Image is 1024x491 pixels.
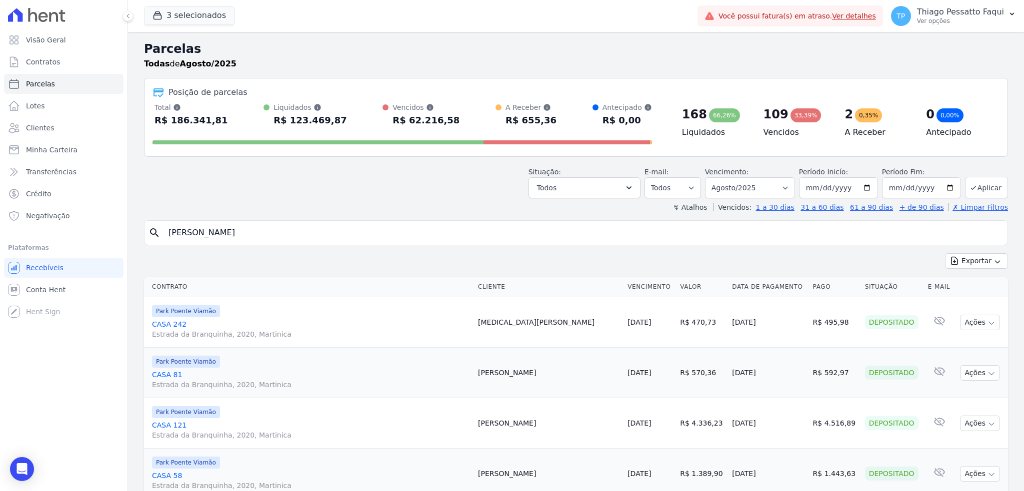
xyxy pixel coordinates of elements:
[4,52,123,72] a: Contratos
[152,356,220,368] span: Park Poente Viamão
[865,416,918,430] div: Depositado
[756,203,794,211] a: 1 a 30 dias
[709,108,740,122] div: 66,26%
[682,106,707,122] div: 168
[676,277,728,297] th: Valor
[152,380,470,390] span: Estrada da Branquinha, 2020, Martinica
[673,203,707,211] label: ↯ Atalhos
[26,189,51,199] span: Crédito
[682,126,747,138] h4: Liquidados
[4,74,123,94] a: Parcelas
[152,406,220,418] span: Park Poente Viamão
[728,348,808,398] td: [DATE]
[844,106,853,122] div: 2
[945,253,1008,269] button: Exportar
[602,112,652,128] div: R$ 0,00
[882,167,961,177] label: Período Fim:
[705,168,748,176] label: Vencimento:
[926,106,934,122] div: 0
[960,416,1000,431] button: Ações
[728,277,808,297] th: Data de Pagamento
[144,277,474,297] th: Contrato
[144,6,234,25] button: 3 selecionados
[809,348,861,398] td: R$ 592,97
[896,12,905,19] span: TP
[26,263,63,273] span: Recebíveis
[26,101,45,111] span: Lotes
[4,96,123,116] a: Lotes
[917,17,1004,25] p: Ver opções
[4,30,123,50] a: Visão Geral
[273,112,347,128] div: R$ 123.469,87
[148,227,160,239] i: search
[763,106,788,122] div: 109
[144,59,170,68] strong: Todas
[809,277,861,297] th: Pago
[718,11,876,21] span: Você possui fatura(s) em atraso.
[152,420,470,440] a: CASA 121Estrada da Branquinha, 2020, Martinica
[623,277,676,297] th: Vencimento
[168,86,247,98] div: Posição de parcelas
[728,398,808,449] td: [DATE]
[505,102,556,112] div: A Receber
[4,206,123,226] a: Negativação
[627,369,651,377] a: [DATE]
[26,35,66,45] span: Visão Geral
[899,203,944,211] a: + de 90 dias
[865,467,918,481] div: Depositado
[855,108,882,122] div: 0,35%
[4,140,123,160] a: Minha Carteira
[162,223,1003,243] input: Buscar por nome do lote ou do cliente
[528,177,640,198] button: Todos
[865,366,918,380] div: Depositado
[713,203,751,211] label: Vencidos:
[180,59,236,68] strong: Agosto/2025
[799,168,848,176] label: Período Inicío:
[8,242,119,254] div: Plataformas
[505,112,556,128] div: R$ 655,36
[474,277,623,297] th: Cliente
[790,108,821,122] div: 33,39%
[763,126,829,138] h4: Vencidos
[960,466,1000,482] button: Ações
[4,280,123,300] a: Conta Hent
[144,58,236,70] p: de
[627,419,651,427] a: [DATE]
[960,365,1000,381] button: Ações
[474,297,623,348] td: [MEDICAL_DATA][PERSON_NAME]
[392,112,459,128] div: R$ 62.216,58
[152,305,220,317] span: Park Poente Viamão
[152,319,470,339] a: CASA 242Estrada da Branquinha, 2020, Martinica
[152,430,470,440] span: Estrada da Branquinha, 2020, Martinica
[926,126,991,138] h4: Antecipado
[850,203,893,211] a: 61 a 90 dias
[152,481,470,491] span: Estrada da Branquinha, 2020, Martinica
[676,297,728,348] td: R$ 470,73
[627,470,651,478] a: [DATE]
[844,126,910,138] h4: A Receber
[392,102,459,112] div: Vencidos
[537,182,556,194] span: Todos
[4,184,123,204] a: Crédito
[960,315,1000,330] button: Ações
[152,471,470,491] a: CASA 58Estrada da Branquinha, 2020, Martinica
[26,57,60,67] span: Contratos
[861,277,924,297] th: Situação
[144,40,1008,58] h2: Parcelas
[627,318,651,326] a: [DATE]
[26,123,54,133] span: Clientes
[948,203,1008,211] a: ✗ Limpar Filtros
[528,168,561,176] label: Situação:
[883,2,1024,30] button: TP Thiago Pessatto Faqui Ver opções
[676,348,728,398] td: R$ 570,36
[965,177,1008,198] button: Aplicar
[602,102,652,112] div: Antecipado
[924,277,955,297] th: E-mail
[676,398,728,449] td: R$ 4.336,23
[10,457,34,481] div: Open Intercom Messenger
[152,370,470,390] a: CASA 81Estrada da Branquinha, 2020, Martinica
[800,203,843,211] a: 31 a 60 dias
[154,102,228,112] div: Total
[152,457,220,469] span: Park Poente Viamão
[26,79,55,89] span: Parcelas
